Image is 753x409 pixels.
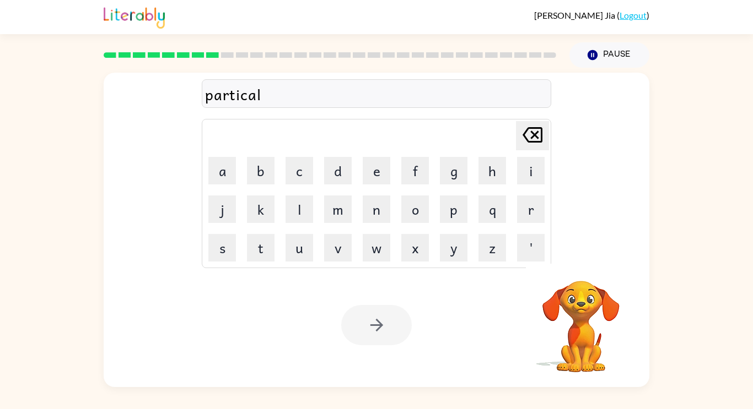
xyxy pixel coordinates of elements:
div: partical [205,83,548,106]
button: l [286,195,313,223]
img: Literably [104,4,165,29]
button: m [324,195,352,223]
a: Logout [620,10,647,20]
button: h [478,157,506,184]
video: Your browser must support playing .mp4 files to use Literably. Please try using another browser. [526,264,636,374]
button: p [440,195,467,223]
button: r [517,195,545,223]
button: e [363,157,390,184]
button: Pause [569,42,649,68]
button: q [478,195,506,223]
button: b [247,157,275,184]
button: f [401,157,429,184]
button: z [478,234,506,261]
button: x [401,234,429,261]
button: w [363,234,390,261]
button: a [208,157,236,184]
button: ' [517,234,545,261]
button: v [324,234,352,261]
button: t [247,234,275,261]
span: [PERSON_NAME] Jia [534,10,617,20]
button: j [208,195,236,223]
button: u [286,234,313,261]
button: c [286,157,313,184]
button: y [440,234,467,261]
button: i [517,157,545,184]
button: k [247,195,275,223]
div: ( ) [534,10,649,20]
button: g [440,157,467,184]
button: s [208,234,236,261]
button: o [401,195,429,223]
button: n [363,195,390,223]
button: d [324,157,352,184]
